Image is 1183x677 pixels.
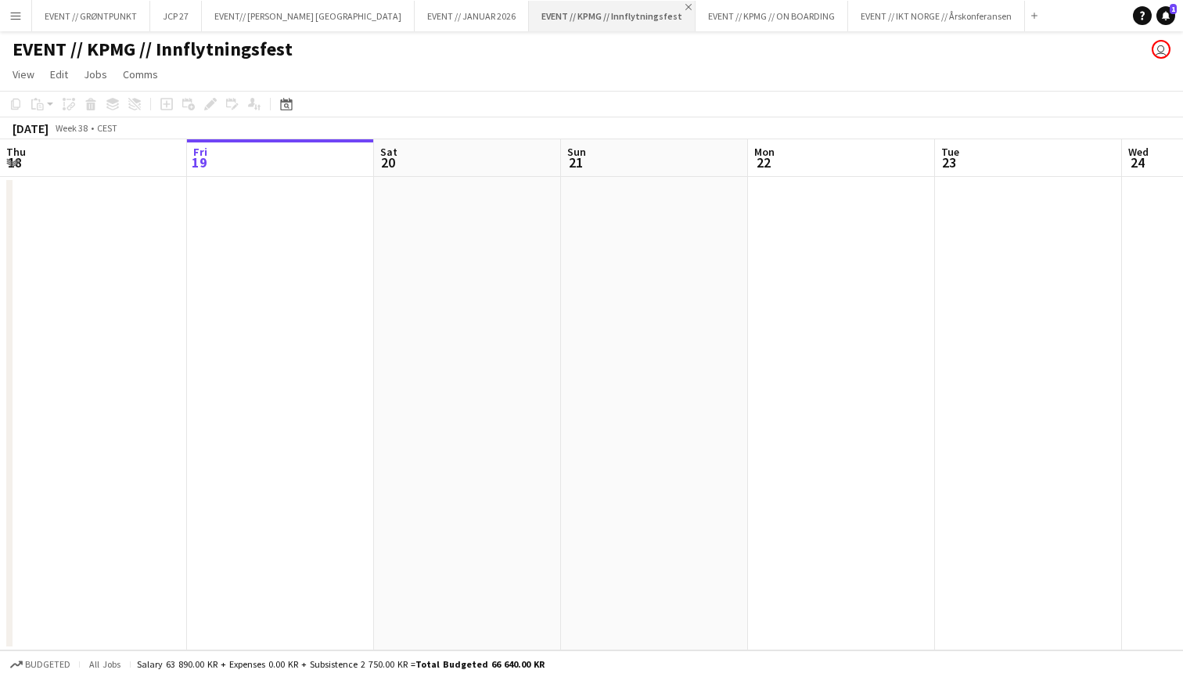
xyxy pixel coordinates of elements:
span: 1 [1170,4,1177,14]
button: EVENT // GRØNTPUNKT [32,1,150,31]
a: 1 [1156,6,1175,25]
span: Fri [193,145,207,159]
span: 19 [191,153,207,171]
span: 23 [939,153,959,171]
span: 20 [378,153,397,171]
button: Budgeted [8,656,73,673]
button: EVENT // KPMG // ON BOARDING [696,1,848,31]
span: Sat [380,145,397,159]
a: View [6,64,41,85]
a: Comms [117,64,164,85]
a: Edit [44,64,74,85]
span: 24 [1126,153,1149,171]
span: Sun [567,145,586,159]
span: Tue [941,145,959,159]
span: Mon [754,145,775,159]
span: Week 38 [52,122,91,134]
span: 21 [565,153,586,171]
div: Salary 63 890.00 KR + Expenses 0.00 KR + Subsistence 2 750.00 KR = [137,658,545,670]
div: [DATE] [13,121,49,136]
button: EVENT // JANUAR 2026 [415,1,529,31]
span: Thu [6,145,26,159]
a: Jobs [77,64,113,85]
span: Budgeted [25,659,70,670]
span: Jobs [84,67,107,81]
span: Edit [50,67,68,81]
span: View [13,67,34,81]
span: Total Budgeted 66 640.00 KR [415,658,545,670]
span: Comms [123,67,158,81]
h1: EVENT // KPMG // Innflytningsfest [13,38,293,61]
span: Wed [1128,145,1149,159]
button: JCP 27 [150,1,202,31]
button: EVENT // IKT NORGE // Årskonferansen [848,1,1025,31]
span: 22 [752,153,775,171]
div: CEST [97,122,117,134]
app-user-avatar: Daniel Andersen [1152,40,1170,59]
span: 18 [4,153,26,171]
button: EVENT // KPMG // Innflytningsfest [529,1,696,31]
span: All jobs [86,658,124,670]
button: EVENT// [PERSON_NAME] [GEOGRAPHIC_DATA] [202,1,415,31]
